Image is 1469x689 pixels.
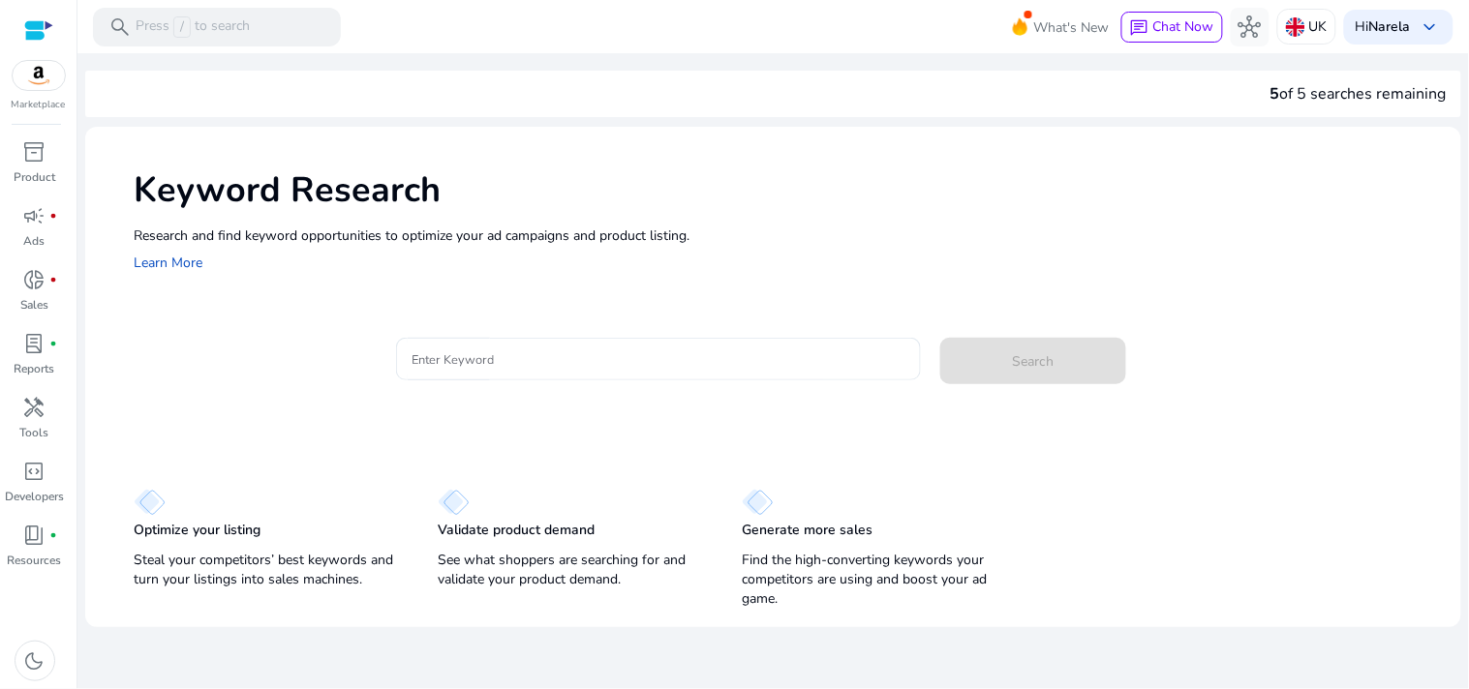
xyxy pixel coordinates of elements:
[134,521,260,540] p: Optimize your listing
[23,524,46,547] span: book_4
[438,521,595,540] p: Validate product demand
[134,254,202,272] a: Learn More
[20,424,49,441] p: Tools
[134,225,1442,246] p: Research and find keyword opportunities to optimize your ad campaigns and product listing.
[1231,8,1270,46] button: hub
[50,276,58,284] span: fiber_manual_record
[1153,17,1214,36] span: Chat Now
[1419,15,1442,39] span: keyboard_arrow_down
[50,340,58,347] span: fiber_manual_record
[23,396,46,419] span: handyman
[134,169,1442,211] h1: Keyword Research
[742,489,774,516] img: diamond.svg
[1034,11,1110,45] span: What's New
[1369,17,1411,36] b: Narela
[1130,18,1149,38] span: chat
[1286,17,1305,37] img: uk.svg
[742,521,872,540] p: Generate more sales
[173,16,191,38] span: /
[1121,12,1223,43] button: chatChat Now
[23,649,46,673] span: dark_mode
[438,551,703,589] p: See what shoppers are searching for and validate your product demand.
[14,168,55,186] p: Product
[1239,15,1262,39] span: hub
[8,552,62,569] p: Resources
[24,232,46,250] p: Ads
[23,332,46,355] span: lab_profile
[742,551,1007,609] p: Find the high-converting keywords your competitors are using and boost your ad game.
[5,488,64,505] p: Developers
[23,140,46,164] span: inventory_2
[136,16,250,38] p: Press to search
[23,204,46,227] span: campaign
[438,489,470,516] img: diamond.svg
[1309,10,1328,44] p: UK
[20,296,48,314] p: Sales
[1270,82,1447,105] div: of 5 searches remaining
[134,551,399,589] p: Steal your competitors’ best keywords and turn your listings into sales machines.
[12,98,66,112] p: Marketplace
[50,212,58,220] span: fiber_manual_record
[1356,20,1411,34] p: Hi
[15,360,55,377] p: Reports
[134,489,166,516] img: diamond.svg
[50,531,58,539] span: fiber_manual_record
[1270,83,1280,105] span: 5
[108,15,132,39] span: search
[23,460,46,483] span: code_blocks
[13,61,65,90] img: amazon.svg
[23,268,46,291] span: donut_small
